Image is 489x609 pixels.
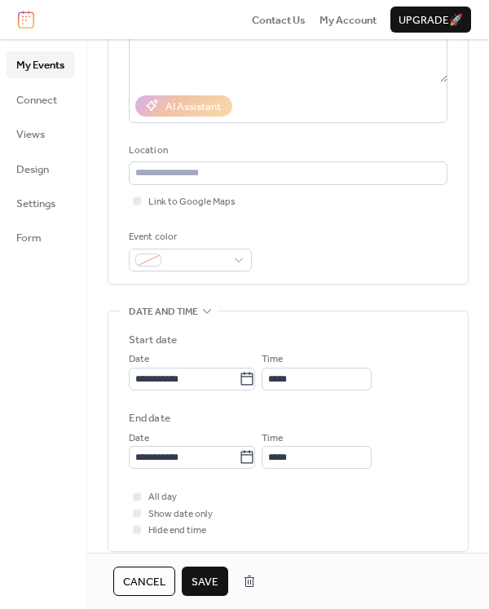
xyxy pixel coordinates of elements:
div: End date [129,410,170,426]
a: Design [7,156,74,182]
span: Hide end time [148,523,206,539]
div: Start date [129,332,177,348]
span: Connect [16,92,57,108]
span: Settings [16,196,55,212]
button: Upgrade🚀 [390,7,471,33]
span: Show date only [148,506,213,523]
span: Cancel [123,574,165,590]
span: Form [16,230,42,246]
a: Settings [7,190,74,216]
a: Contact Us [252,11,306,28]
a: Views [7,121,74,147]
button: Cancel [113,567,175,596]
a: Form [7,224,74,250]
span: My Account [319,12,377,29]
a: My Account [319,11,377,28]
span: Date and time [129,304,198,320]
div: Event color [129,229,249,245]
span: Upgrade 🚀 [399,12,463,29]
img: logo [18,11,34,29]
span: Save [192,574,218,590]
div: Location [129,143,444,159]
a: Connect [7,86,74,113]
span: All day [148,489,177,505]
span: Design [16,161,49,178]
span: My Events [16,57,64,73]
span: Date [129,351,149,368]
button: Save [182,567,228,596]
a: My Events [7,51,74,77]
span: Date [129,430,149,447]
span: Link to Google Maps [148,194,236,210]
span: Time [262,351,283,368]
span: Contact Us [252,12,306,29]
span: Time [262,430,283,447]
span: Views [16,126,45,143]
